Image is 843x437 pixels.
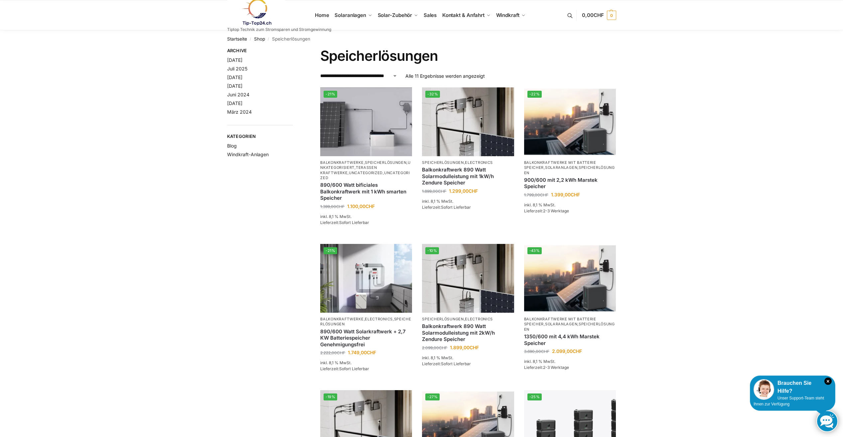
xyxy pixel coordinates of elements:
bdi: 2.222,00 [320,350,345,355]
img: ASE 1000 Batteriespeicher [320,87,412,156]
p: inkl. 8,1 % MwSt. [524,202,616,208]
a: Electronics [365,317,393,321]
bdi: 3.690,00 [524,349,549,354]
a: Windkraft [493,0,528,30]
span: Sofort Lieferbar [441,361,471,366]
a: Speicherlösungen [422,317,464,321]
a: Balkonkraftwerke mit Batterie Speicher [524,317,596,326]
a: Speicherlösungen [365,160,406,165]
bdi: 1.100,00 [347,203,375,209]
span: 0,00 [582,12,604,18]
a: Solaranlagen [545,165,577,170]
img: Balkonkraftwerk 890 Watt Solarmodulleistung mit 1kW/h Zendure Speicher [422,87,514,156]
a: Speicherlösungen [524,165,615,175]
bdi: 1.799,00 [524,192,548,197]
a: Shop [254,36,265,42]
bdi: 1.399,00 [320,204,345,209]
bdi: 1.749,00 [348,350,376,355]
a: -21%ASE 1000 Batteriespeicher [320,87,412,156]
bdi: 1.899,00 [450,345,479,350]
a: 900/600 mit 2,2 kWh Marstek Speicher [524,177,616,190]
img: Customer service [754,379,774,400]
span: CHF [439,345,447,350]
span: Solar-Zubehör [378,12,412,18]
span: Sofort Lieferbar [441,205,471,210]
p: , , [320,317,412,327]
button: Close filters [293,48,297,55]
span: Lieferzeit: [524,365,569,370]
span: / [265,37,272,42]
a: Juli 2025 [227,66,247,71]
a: März 2024 [227,109,252,115]
a: Speicherlösungen [422,160,464,165]
a: -10%Balkonkraftwerk 890 Watt Solarmodulleistung mit 2kW/h Zendure Speicher [422,244,514,313]
span: CHF [337,350,345,355]
p: inkl. 8,1 % MwSt. [524,359,616,365]
p: Tiptop Technik zum Stromsparen und Stromgewinnung [227,28,331,32]
span: Sales [424,12,437,18]
span: Unser Support-Team steht Ihnen zur Verfügung [754,396,824,406]
a: Startseite [227,36,247,42]
bdi: 1.899,00 [422,189,446,194]
a: 890/600 Watt bificiales Balkonkraftwerk mit 1 kWh smarten Speicher [320,182,412,201]
span: CHF [571,192,580,197]
a: [DATE] [227,57,242,63]
span: Sofort Lieferbar [339,366,369,371]
bdi: 2.099,00 [552,348,582,354]
a: [DATE] [227,74,242,80]
a: Kontakt & Anfahrt [439,0,493,30]
p: Alle 11 Ergebnisse werden angezeigt [405,72,485,79]
span: Sofort Lieferbar [339,220,369,225]
span: Lieferzeit: [320,366,369,371]
a: Solaranlagen [332,0,375,30]
bdi: 1.299,00 [449,188,478,194]
a: Electronics [465,317,493,321]
span: CHF [594,12,604,18]
p: , , [524,160,616,175]
p: inkl. 8,1 % MwSt. [320,214,412,220]
span: Kontakt & Anfahrt [442,12,485,18]
a: Balkonkraftwerke mit Batterie Speicher [524,160,596,170]
a: 1350/600 mit 4,4 kWh Marstek Speicher [524,333,616,346]
span: Lieferzeit: [524,208,569,213]
a: 0,00CHF 0 [582,5,616,25]
a: 890/600 Watt Solarkraftwerk + 2,7 KW Batteriespeicher Genehmigungsfrei [320,328,412,348]
i: Schließen [824,378,832,385]
span: 2-3 Werktage [543,208,569,213]
a: Uncategorized [320,170,410,180]
a: Windkraft-Anlagen [227,152,269,157]
a: Juni 2024 [227,92,249,97]
span: CHF [336,204,345,209]
span: Solaranlagen [335,12,366,18]
bdi: 2.099,00 [422,345,447,350]
a: [DATE] [227,100,242,106]
p: , , , , , [320,160,412,181]
a: Sales [421,0,439,30]
span: CHF [367,350,376,355]
a: Balkonkraftwerk 890 Watt Solarmodulleistung mit 2kW/h Zendure Speicher [422,323,514,343]
p: , [422,317,514,322]
a: Solar-Zubehör [375,0,421,30]
span: Kategorien [227,133,293,140]
a: Balkonkraftwerke [320,317,363,321]
div: Brauchen Sie Hilfe? [754,379,832,395]
nav: Breadcrumb [227,30,616,48]
p: inkl. 8,1 % MwSt. [422,198,514,204]
p: , , [524,317,616,332]
a: Terassen Kraftwerke [320,165,377,175]
a: Solaranlagen [545,322,577,326]
a: -22%Balkonkraftwerk mit Marstek Speicher [524,87,616,156]
a: -21%Steckerkraftwerk mit 2,7kwh-Speicher [320,244,412,313]
span: Lieferzeit: [320,220,369,225]
img: Balkonkraftwerk mit Marstek Speicher [524,87,616,156]
p: inkl. 8,1 % MwSt. [422,355,514,361]
a: [DATE] [227,83,242,89]
img: Steckerkraftwerk mit 2,7kwh-Speicher [320,244,412,313]
a: Blog [227,143,237,149]
a: Balkonkraftwerke [320,160,363,165]
span: 2-3 Werktage [543,365,569,370]
h1: Speicherlösungen [320,48,616,64]
a: Unkategorisiert [320,160,411,170]
p: inkl. 8,1 % MwSt. [320,360,412,366]
span: Lieferzeit: [422,361,471,366]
